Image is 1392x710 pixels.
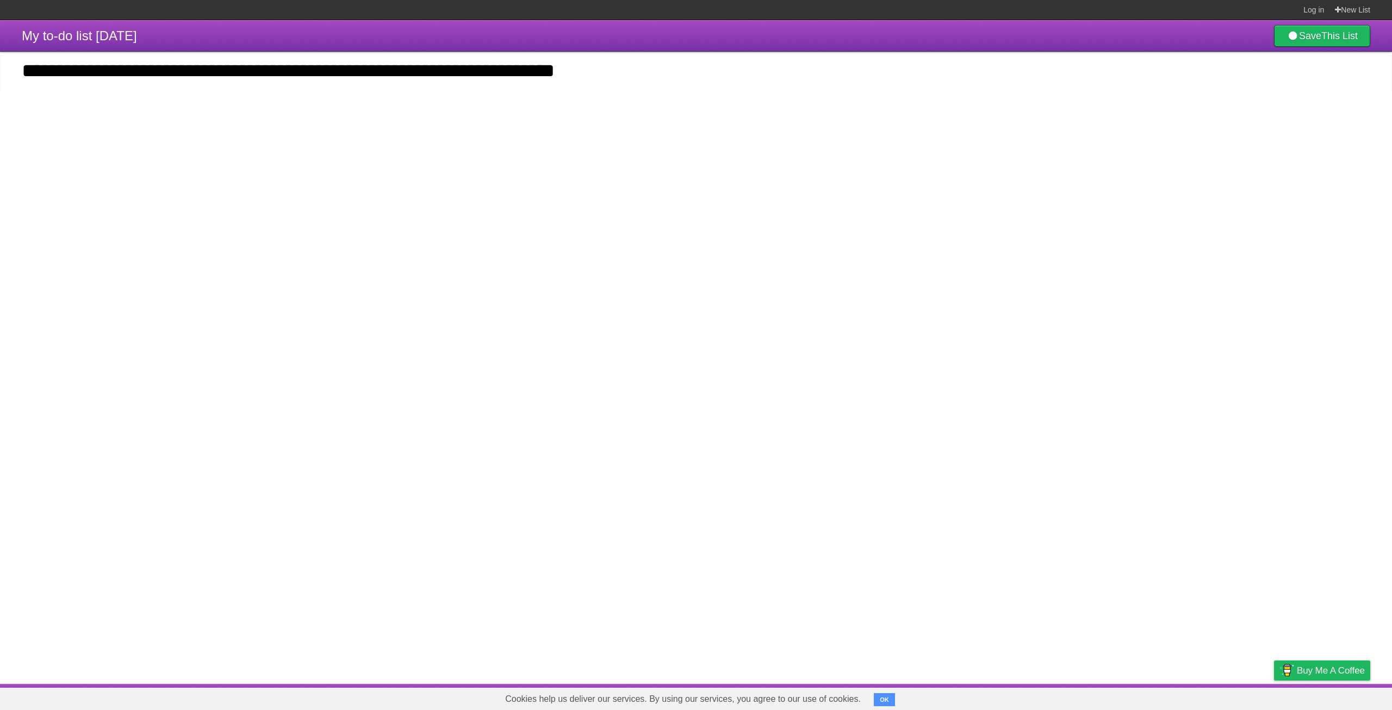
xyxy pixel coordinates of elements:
[1129,687,1152,707] a: About
[874,693,895,706] button: OK
[1321,30,1358,41] b: This List
[1279,661,1294,680] img: Buy me a coffee
[1297,661,1365,680] span: Buy me a coffee
[1165,687,1209,707] a: Developers
[1274,660,1370,681] a: Buy me a coffee
[1223,687,1247,707] a: Terms
[1260,687,1288,707] a: Privacy
[494,688,872,710] span: Cookies help us deliver our services. By using our services, you agree to our use of cookies.
[1274,25,1370,47] a: SaveThis List
[22,28,137,43] span: My to-do list [DATE]
[1302,687,1370,707] a: Suggest a feature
